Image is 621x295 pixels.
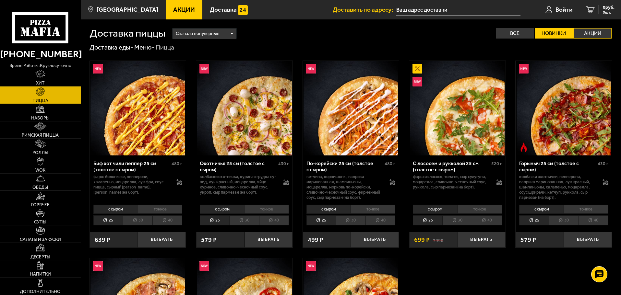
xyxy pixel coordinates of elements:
span: Сначала популярные [176,28,219,40]
a: Доставка еды- [90,43,133,51]
span: Наборы [31,116,50,120]
img: Новинка [306,261,316,271]
label: Все [496,28,534,39]
span: Римская пицца [22,133,59,138]
li: с сыром [413,205,457,214]
li: 30 [549,215,579,225]
li: 25 [200,215,229,225]
span: Акции [173,6,195,13]
span: 520 г [491,161,502,166]
span: 430 г [598,161,608,166]
s: 799 ₽ [433,237,443,243]
button: Выбрать [138,232,186,248]
span: 639 ₽ [95,237,110,243]
span: Напитки [30,272,51,277]
span: Обеды [32,185,48,190]
img: Горыныч 25 см (толстое с сыром) [517,61,611,155]
span: 579 ₽ [201,237,217,243]
span: Роллы [32,151,48,155]
li: тонкое [457,205,502,214]
span: Доставка [210,6,237,13]
li: тонкое [351,205,395,214]
img: Новинка [519,64,529,74]
span: 480 г [172,161,182,166]
button: Выбрать [245,232,293,248]
li: 40 [472,215,502,225]
img: Новинка [199,261,209,271]
img: 15daf4d41897b9f0e9f617042186c801.svg [238,5,248,15]
a: НовинкаБиф хот чили пеппер 25 см (толстое с сыром) [90,61,186,155]
span: 0 шт. [603,10,615,14]
li: 25 [93,215,123,225]
div: Горыныч 25 см (толстое с сыром) [519,160,596,173]
li: 25 [519,215,549,225]
li: 30 [123,215,152,225]
li: 40 [152,215,182,225]
p: фарш болоньезе, пепперони, халапеньо, моцарелла, лук фри, соус-пицца, сырный [PERSON_NAME], [PERS... [93,174,170,195]
li: 40 [259,215,289,225]
span: Десерты [30,255,50,259]
p: колбаски охотничьи, куриная грудка су-вид, лук красный, моцарелла, яйцо куриное, сливочно-чесночн... [200,174,277,195]
li: 40 [365,215,395,225]
li: с сыром [200,205,244,214]
span: Дополнительно [20,289,61,294]
li: 30 [229,215,259,225]
span: 499 ₽ [308,237,323,243]
img: Новинка [93,261,103,271]
div: Охотничья 25 см (толстое с сыром) [200,160,277,173]
span: Доставить по адресу: [333,6,396,13]
span: Пицца [32,98,48,103]
li: с сыром [306,205,351,214]
li: 25 [306,215,336,225]
div: По-корейски 25 см (толстое с сыром) [306,160,383,173]
p: колбаски Охотничьи, пепперони, паприка маринованная, лук красный, шампиньоны, халапеньо, моцарелл... [519,174,596,200]
img: Охотничья 25 см (толстое с сыром) [197,61,292,155]
img: Биф хот чили пеппер 25 см (толстое с сыром) [90,61,185,155]
a: НовинкаПо-корейски 25 см (толстое с сыром) [303,61,399,155]
input: Ваш адрес доставки [396,4,520,16]
img: Новинка [306,64,316,74]
span: 699 ₽ [414,237,430,243]
span: [GEOGRAPHIC_DATA] [97,6,158,13]
div: Пицца [156,43,174,52]
a: Меню- [134,43,155,51]
li: 40 [579,215,608,225]
span: Войти [555,6,573,13]
span: Хит [36,81,44,85]
img: По-корейски 25 см (толстое с сыром) [304,61,398,155]
span: Супы [34,220,46,224]
p: ветчина, корнишоны, паприка маринованная, шампиньоны, моцарелла, морковь по-корейски, сливочно-че... [306,174,383,200]
span: WOK [35,168,45,173]
div: С лососем и рукколой 25 см (толстое с сыром) [413,160,490,173]
li: 30 [336,215,365,225]
span: 0 руб. [603,5,615,10]
p: фарш из лосося, томаты, сыр сулугуни, моцарелла, сливочно-чесночный соус, руккола, сыр пармезан (... [413,174,490,190]
img: С лососем и рукколой 25 см (толстое с сыром) [410,61,505,155]
a: НовинкаОстрое блюдоГорыныч 25 см (толстое с сыром) [516,61,612,155]
div: Биф хот чили пеппер 25 см (толстое с сыром) [93,160,170,173]
span: Горячее [31,203,50,207]
img: Акционный [412,64,422,74]
button: Выбрать [457,232,505,248]
span: Салаты и закуски [20,237,61,242]
a: НовинкаОхотничья 25 см (толстое с сыром) [196,61,293,155]
span: 480 г [385,161,395,166]
label: Акции [573,28,612,39]
li: тонкое [138,205,183,214]
li: тонкое [244,205,289,214]
button: Выбрать [564,232,612,248]
img: Новинка [412,77,422,86]
li: 30 [442,215,472,225]
li: тонкое [564,205,608,214]
li: с сыром [93,205,138,214]
button: Выбрать [351,232,399,248]
span: 430 г [278,161,289,166]
label: Новинки [535,28,573,39]
img: Новинка [93,64,103,74]
a: АкционныйНовинкаС лососем и рукколой 25 см (толстое с сыром) [409,61,506,155]
h1: Доставка пиццы [90,28,166,39]
li: 25 [413,215,442,225]
li: с сыром [519,205,564,214]
img: Острое блюдо [519,142,529,152]
span: 579 ₽ [520,237,536,243]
